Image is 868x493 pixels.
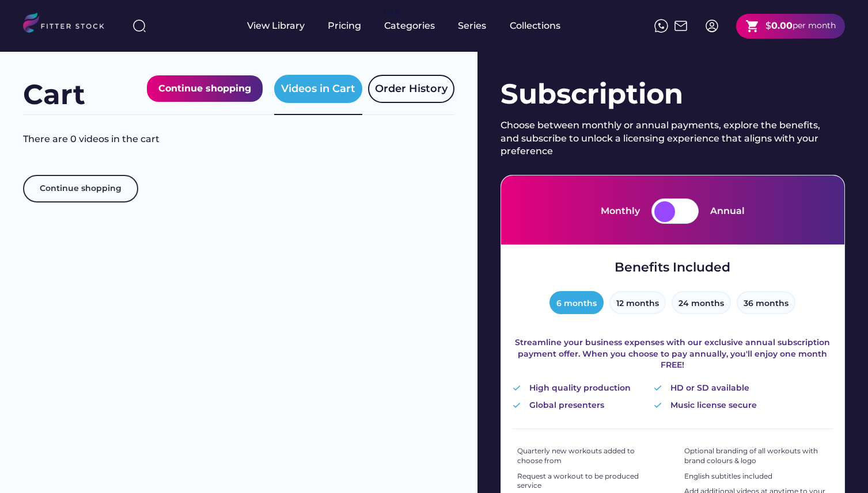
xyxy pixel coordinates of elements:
div: High quality production [529,383,631,394]
button: shopping_cart [745,19,760,33]
div: Videos in Cart [281,82,355,96]
button: 24 months [672,291,731,314]
img: profile-circle.svg [705,19,719,33]
div: Continue shopping [158,81,251,96]
img: Vector%20%282%29.svg [513,403,521,408]
button: Continue shopping [23,175,138,202]
div: Streamline your business expenses with our exclusive annual subscription payment offer. When you ... [513,337,833,371]
img: Vector%20%282%29.svg [654,385,662,391]
div: There are 0 videos in the cart [23,133,386,146]
div: Series [458,20,487,32]
div: Annual [710,205,745,217]
div: Collections [510,20,560,32]
div: HD or SD available [670,383,749,394]
button: 36 months [737,291,795,314]
div: Benefits Included [615,259,730,277]
div: English subtitles included [684,472,772,481]
div: $ [765,20,771,32]
strong: 0.00 [771,20,793,31]
div: Cart [23,75,85,114]
div: fvck [384,6,399,17]
div: Optional branding of all workouts with brand colours & logo [684,446,828,466]
img: Frame%2051.svg [674,19,688,33]
div: Pricing [328,20,361,32]
button: 6 months [549,291,604,314]
div: Subscription [501,75,845,113]
div: Music license secure [670,400,757,411]
div: Quarterly new workouts added to choose from [517,446,661,466]
div: Global presenters [529,400,604,411]
div: Order History [375,82,448,96]
div: per month [793,20,836,32]
img: meteor-icons_whatsapp%20%281%29.svg [654,19,668,33]
div: Choose between monthly or annual payments, explore the benefits, and subscribe to unlock a licens... [501,119,829,158]
img: Vector%20%282%29.svg [654,403,662,408]
div: View Library [247,20,305,32]
img: search-normal%203.svg [132,19,146,33]
div: Monthly [601,205,640,217]
img: LOGO.svg [23,13,114,36]
img: Vector%20%282%29.svg [513,385,521,391]
div: Categories [384,20,435,32]
button: 12 months [609,291,666,314]
div: Request a workout to be produced service [517,472,661,491]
